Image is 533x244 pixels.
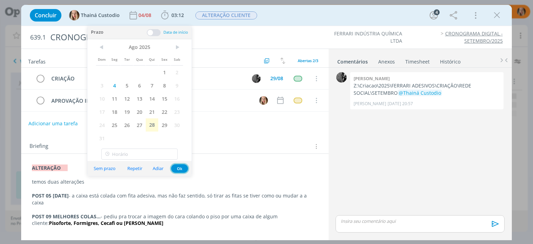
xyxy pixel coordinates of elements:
img: P [336,72,347,83]
img: P [252,74,261,83]
div: CRIAÇÃO [48,74,245,83]
span: 19 [121,105,133,118]
a: FERRARI INDÚSTRIA QUÍMICA LTDA [334,30,402,44]
p: - pediu pra trocar a imagem do cara colando o piso por uma caixa de algum cliente: [32,213,318,227]
span: Sab [171,52,183,66]
span: 6 [133,79,146,92]
span: 11 [108,92,121,105]
span: 21 [146,105,158,118]
span: Ter [121,52,133,66]
span: 3 [96,79,108,92]
button: Ok [171,164,188,173]
b: [PERSON_NAME] [354,75,390,82]
span: < [96,42,108,52]
a: CRONOGRAMA DIGITAL - SETEMBRO/2025 [445,30,503,44]
div: 04/08 [138,13,153,18]
span: Seg [108,52,121,66]
input: Horário [101,149,178,160]
a: Comentários [337,55,368,65]
button: Concluir [30,9,61,22]
span: 31 [96,132,108,145]
strong: Pisoforte, Formigres, Cecafi ou [PERSON_NAME] [49,220,163,226]
img: arrow-down-up.svg [280,58,285,64]
button: 4 [428,10,439,21]
span: 4 [108,79,121,92]
a: Timesheet [405,55,430,65]
span: 13 [133,92,146,105]
strong: POST 09 MELHORES COLAS... [32,213,101,220]
span: Briefing [29,142,48,151]
button: Adiar [148,164,168,173]
span: 20 [133,105,146,118]
span: 22 [158,105,171,118]
p: [PERSON_NAME] [354,101,386,107]
div: 29/08 [270,76,283,81]
p: temos duas alterações [32,178,318,185]
span: Concluir [35,12,57,18]
span: 26 [121,118,133,132]
div: Anexos [378,58,395,65]
span: Data de início [163,30,188,35]
button: TThainá Custodio [69,10,120,20]
span: 30 [171,118,183,132]
span: Prazo [91,29,103,36]
span: Abertas 2/3 [298,58,318,63]
img: T [259,96,268,105]
span: @Thainá Custodio [399,90,441,96]
span: Tarefas [28,57,45,65]
div: CRONOGRAMA - (nº de peças) [47,29,303,46]
button: Adicionar uma tarefa [28,117,78,130]
span: 14 [146,92,158,105]
span: 5 [121,79,133,92]
img: T [69,10,79,20]
span: 8 [158,79,171,92]
strong: POST 05 [DATE] [32,192,69,199]
span: Dom [96,52,108,66]
div: dialog [21,5,511,240]
span: 17 [96,105,108,118]
p: Z:\Criacao\2025\FERRARI ADESIVOS\CRIAÇÂO\REDE SOCIAL\SETEMBRO [354,82,500,96]
span: 28 [146,118,158,132]
span: 03:12 [171,12,184,18]
button: Sem prazo [89,164,120,173]
button: T [259,95,269,106]
button: 03:12 [159,10,186,21]
span: 639.1 [30,34,46,41]
span: ALTERAÇÃO CLIENTE [195,11,257,19]
div: APROVAÇÃO INTERNA [48,96,253,105]
span: 16 [171,92,183,105]
span: 24 [96,118,108,132]
span: Thainá Custodio [81,13,120,18]
span: 18 [108,105,121,118]
span: 7 [146,79,158,92]
span: 10 [96,92,108,105]
span: 12 [121,92,133,105]
span: 15 [158,92,171,105]
span: Qua [133,52,146,66]
span: 29 [158,118,171,132]
a: Histórico [440,55,461,65]
button: P [251,73,262,84]
span: Ago 2025 [108,42,171,52]
div: 4 [434,9,440,15]
span: Qui [146,52,158,66]
span: 9 [171,79,183,92]
span: > [171,42,183,52]
strong: ALTERAÇÃO [32,165,68,171]
span: 1 [158,66,171,79]
button: ALTERAÇÃO CLIENTE [195,11,257,20]
span: [DATE] 20:57 [388,101,413,107]
button: Repetir [123,164,147,173]
span: 25 [108,118,121,132]
p: - a caixa está colada com fita adesiva, mas não faz sentido, só tirar as fitas se tiver como ou m... [32,192,318,206]
span: 27 [133,118,146,132]
span: 2 [171,66,183,79]
span: Sex [158,52,171,66]
span: 23 [171,105,183,118]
